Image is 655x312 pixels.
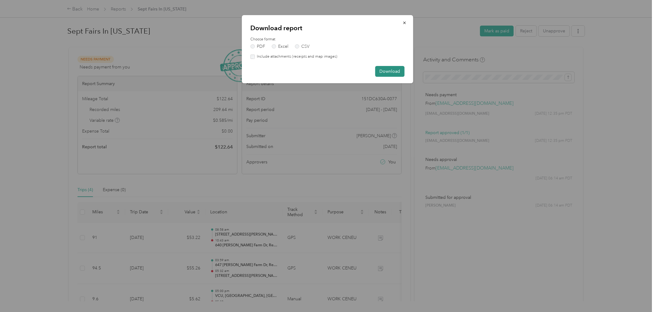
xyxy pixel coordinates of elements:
label: CSV [295,44,310,49]
p: Download report [251,24,405,32]
label: Excel [272,44,288,49]
label: Choose format [251,37,405,42]
label: PDF [251,44,265,49]
iframe: Everlance-gr Chat Button Frame [620,277,655,312]
label: Include attachments (receipts and map images) [255,54,337,60]
button: Download [375,66,405,77]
